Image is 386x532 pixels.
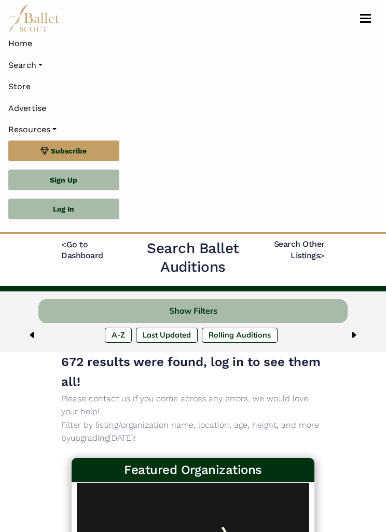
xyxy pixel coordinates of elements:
[61,392,325,418] p: Please contact us if you come across any errors, we would love your help!
[8,76,378,97] a: Store
[61,239,66,249] code: <
[51,145,87,157] span: Subscribe
[80,462,306,478] h3: Featured Organizations
[8,97,378,119] a: Advertise
[40,145,49,157] img: gem.svg
[8,119,378,141] a: Resources
[71,433,109,443] a: upgrading
[136,328,198,342] label: Last Updated
[8,33,378,54] a: Home
[8,141,119,161] a: Subscribe
[105,328,132,342] label: A-Z
[8,170,119,190] a: Sign Up
[130,239,256,277] h2: Search Ballet Auditions
[353,13,378,23] button: Toggle navigation
[274,239,325,260] a: Search Other Listings>
[8,199,119,219] a: Log In
[38,299,347,324] button: Show Filters
[8,54,378,76] a: Search
[61,418,325,445] p: Filter by listing/organization name, location, age, height, and more by [DATE]!
[202,328,278,342] label: Rolling Auditions
[61,355,321,389] span: 672 results were found, log in to see them all!
[61,240,103,260] a: <Go to Dashboard
[320,250,325,260] code: >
